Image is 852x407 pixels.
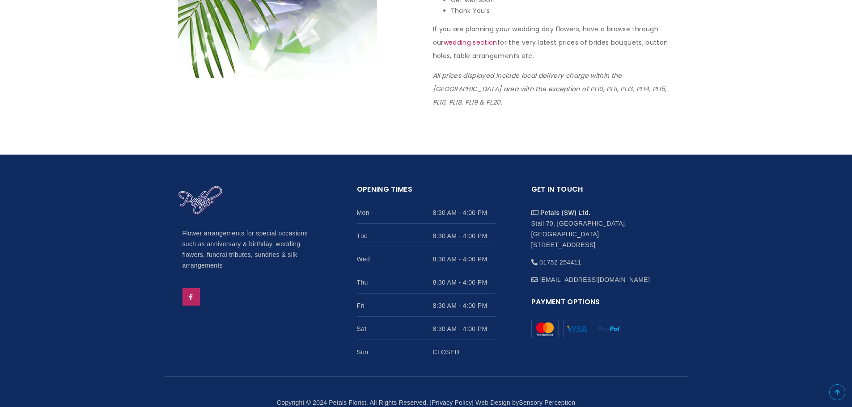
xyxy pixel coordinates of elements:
img: Mastercard [531,320,559,338]
h2: Get in touch [531,184,670,201]
span: 8:30 AM - 4:00 PM [433,207,496,218]
a: wedding section [444,38,497,47]
li: Sat [357,317,496,340]
li: Sun [357,340,496,363]
span: CLOSED [433,347,496,357]
img: Mastercard [595,320,622,338]
li: Fri [357,294,496,317]
a: Sensory Perception [519,399,575,406]
li: [EMAIL_ADDRESS][DOMAIN_NAME] [531,268,670,285]
li: Wed [357,247,496,270]
img: Mastercard [563,320,590,338]
li: 01752 254411 [531,250,670,268]
a: Privacy Policy [432,399,472,406]
span: 8:30 AM - 4:00 PM [433,254,496,264]
span: 8:30 AM - 4:00 PM [433,323,496,334]
em: All prices displayed include local delivery charge within the [GEOGRAPHIC_DATA] area with the exc... [433,71,667,107]
span: 8:30 AM - 4:00 PM [433,277,496,288]
span: 8:30 AM - 4:00 PM [433,231,496,241]
img: Home [178,185,223,216]
p: If you are planning your wedding day flowers, have a browse through our for the very latest price... [433,23,674,63]
li: Thu [357,270,496,294]
li: Thank You's [451,6,674,17]
h2: Payment Options [531,296,670,314]
li: Stall 70, [GEOGRAPHIC_DATA], [GEOGRAPHIC_DATA], [STREET_ADDRESS] [531,201,670,250]
span: 8:30 AM - 4:00 PM [433,300,496,311]
h2: Opening Times [357,184,496,201]
p: Flower arrangements for special occasions such as anniversary & birthday, wedding flowers, funera... [182,228,321,271]
li: Tue [357,224,496,247]
li: Mon [357,201,496,224]
strong: Petals (SW) Ltd. [540,209,590,216]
